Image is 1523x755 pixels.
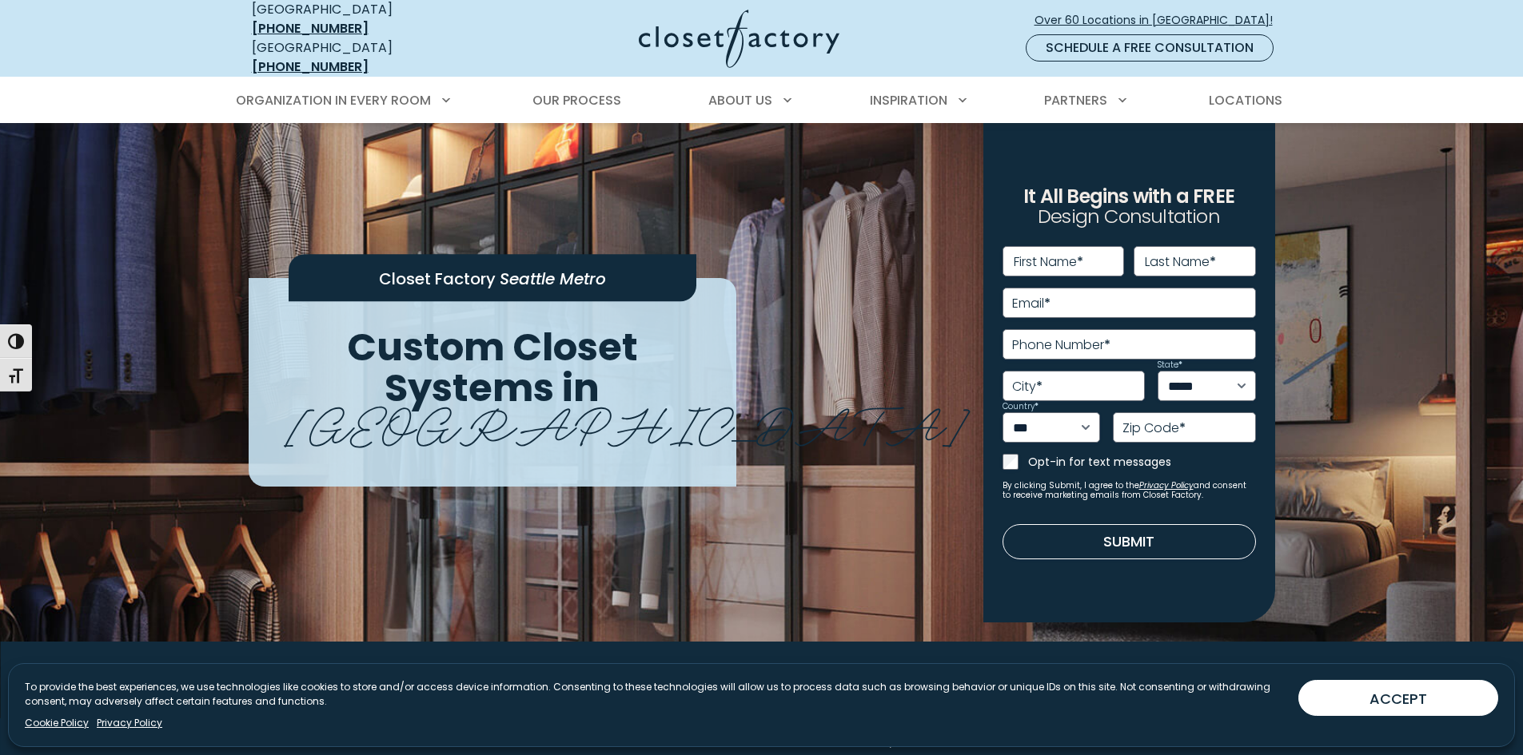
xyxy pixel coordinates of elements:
[1012,339,1110,352] label: Phone Number
[870,91,947,109] span: Inspiration
[1014,256,1083,268] label: First Name
[1003,403,1039,411] label: Country
[1038,204,1220,230] span: Design Consultation
[347,320,638,415] span: Custom Closet Systems in
[1044,91,1107,109] span: Partners
[97,716,162,730] a: Privacy Policy
[25,680,1286,709] p: To provide the best experiences, we use technologies like cookies to store and/or access device i...
[1209,91,1282,109] span: Locations
[1034,6,1286,34] a: Over 60 Locations in [GEOGRAPHIC_DATA]!
[1028,454,1256,470] label: Opt-in for text messages
[1023,183,1234,209] span: It All Begins with a FREE
[1139,479,1194,491] a: Privacy Policy
[1003,524,1256,559] button: Submit
[1122,422,1186,435] label: Zip Code
[1003,481,1256,500] small: By clicking Submit, I agree to the and consent to receive marketing emails from Closet Factory.
[1145,256,1216,268] label: Last Name
[1158,361,1182,369] label: State
[25,716,89,730] a: Cookie Policy
[236,91,431,109] span: Organization in Every Room
[639,10,839,68] img: Closet Factory Logo
[1012,297,1051,310] label: Email
[532,91,621,109] span: Our Process
[285,384,969,457] span: [GEOGRAPHIC_DATA]
[379,268,496,290] span: Closet Factory
[1012,380,1043,393] label: City
[1035,12,1286,29] span: Over 60 Locations in [GEOGRAPHIC_DATA]!
[500,268,606,290] span: Seattle Metro
[252,19,369,38] a: [PHONE_NUMBER]
[708,91,772,109] span: About Us
[252,38,484,77] div: [GEOGRAPHIC_DATA]
[1026,34,1274,62] a: Schedule a Free Consultation
[252,58,369,76] a: [PHONE_NUMBER]
[1298,680,1498,716] button: ACCEPT
[225,78,1299,123] nav: Primary Menu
